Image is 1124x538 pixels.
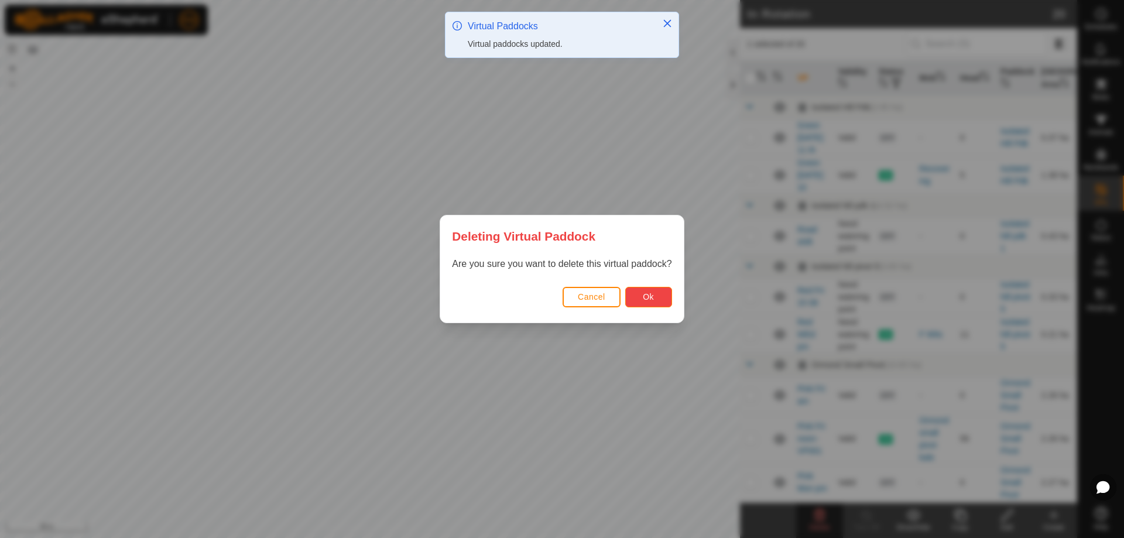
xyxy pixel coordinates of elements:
[468,19,650,33] div: Virtual Paddocks
[452,257,671,271] p: Are you sure you want to delete this virtual paddock?
[452,227,595,245] span: Deleting Virtual Paddock
[643,292,654,301] span: Ok
[659,15,676,32] button: Close
[468,38,650,50] div: Virtual paddocks updated.
[625,287,672,307] button: Ok
[578,292,605,301] span: Cancel
[563,287,621,307] button: Cancel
